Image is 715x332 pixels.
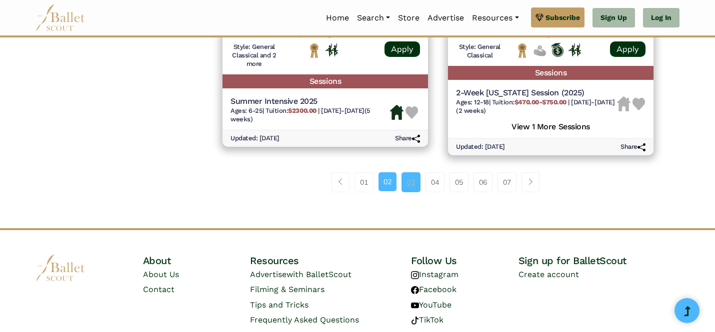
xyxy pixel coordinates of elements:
img: logo [35,254,85,282]
img: instagram logo [411,271,419,279]
a: 06 [473,172,492,192]
a: Filming & Seminars [250,285,324,294]
a: Log In [643,8,679,28]
span: [DATE]-[DATE] (2 weeks) [456,98,614,114]
img: tiktok logo [411,317,419,325]
h4: Resources [250,254,411,267]
a: 04 [425,172,444,192]
a: 02 [378,172,396,191]
a: About Us [143,270,179,279]
span: Subscribe [545,12,580,23]
h6: Updated: [DATE] [456,143,505,151]
a: 01 [354,172,373,192]
a: Frequently Asked Questions [250,315,359,325]
img: Heart [632,98,645,110]
a: 05 [449,172,468,192]
img: National [308,43,320,58]
a: Advertise [423,7,468,28]
a: Sign Up [592,8,635,28]
h4: Follow Us [411,254,518,267]
img: No Financial Aid [533,43,546,58]
img: In Person [568,43,581,56]
img: youtube logo [411,302,419,310]
nav: Page navigation example [331,172,545,192]
a: Contact [143,285,174,294]
a: Apply [610,41,645,57]
h5: View 1 More Sessions [456,119,645,132]
a: Subscribe [531,7,584,27]
a: 03 [401,172,420,192]
a: Resources [468,7,522,28]
img: Housing Unavailable [617,96,630,111]
h5: Sessions [222,74,428,89]
a: 07 [497,172,516,192]
span: Tuition: [265,107,318,114]
span: Ages: 12-18 [456,98,489,106]
img: National [516,43,528,58]
h5: 2-Week [US_STATE] Session (2025) [456,88,617,98]
a: Advertisewith BalletScout [250,270,351,279]
a: Apply [384,41,420,57]
h6: Style: General Classical and 2 more [230,43,278,68]
img: gem.svg [535,12,543,23]
a: Create account [518,270,579,279]
span: with BalletScout [286,270,351,279]
h4: Sign up for BalletScout [518,254,679,267]
img: Housing Available [390,105,403,120]
span: Ages: 6-25 [230,107,262,114]
h6: Share [395,134,420,143]
h6: Share [620,143,645,151]
b: $470.00-$750.00 [514,98,566,106]
b: $2300.00 [288,107,316,114]
h4: About [143,254,250,267]
span: Tuition: [492,98,568,106]
img: In Person [325,43,338,56]
a: Home [322,7,353,28]
a: Upcoming Auditions [514,28,587,38]
a: Search [353,7,394,28]
h6: Style: General Classical [456,43,503,60]
h6: | | [456,98,617,115]
h5: Summer Intensive 2025 [230,96,390,107]
img: Heart [405,106,418,119]
h5: Sessions [448,66,653,80]
h6: Updated: [DATE] [230,134,279,143]
span: [DATE]-[DATE] (5 weeks) [230,107,370,123]
a: Facebook [411,285,456,294]
img: facebook logo [411,286,419,294]
a: Tips and Tricks [250,300,308,310]
img: Offers Scholarship [551,43,563,57]
a: TikTok [411,315,443,325]
a: Instagram [411,270,458,279]
h6: | | [230,107,390,124]
a: Store [394,7,423,28]
a: YouTube [411,300,451,310]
